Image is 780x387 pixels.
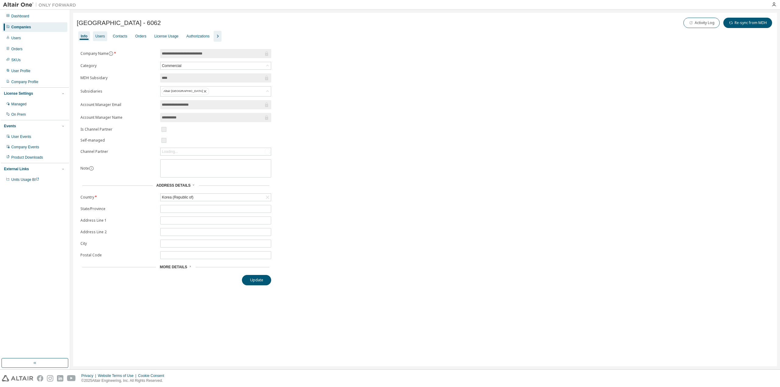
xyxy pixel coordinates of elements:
[57,375,63,382] img: linkedin.svg
[80,149,157,154] label: Channel Partner
[108,51,113,56] button: information
[161,62,182,69] div: Commercial
[81,373,98,378] div: Privacy
[11,58,21,62] div: SKUs
[11,155,43,160] div: Product Downloads
[80,138,157,143] label: Self-managed
[3,2,79,8] img: Altair One
[80,195,157,200] label: Country
[80,63,157,68] label: Category
[11,36,21,40] div: Users
[80,127,157,132] label: Is Channel Partner
[67,375,76,382] img: youtube.svg
[4,167,29,171] div: External Links
[47,375,53,382] img: instagram.svg
[4,91,33,96] div: License Settings
[113,34,127,39] div: Contacts
[138,373,168,378] div: Cookie Consent
[11,112,26,117] div: On Prem
[80,166,89,171] label: Note
[11,25,31,30] div: Companies
[11,102,27,107] div: Managed
[81,34,87,39] div: Info
[161,86,271,96] div: Altair [GEOGRAPHIC_DATA]
[77,19,161,26] span: [GEOGRAPHIC_DATA] - 6062
[80,241,157,246] label: City
[80,253,157,258] label: Postal Code
[80,76,157,80] label: MDH Subsidary
[242,275,271,285] button: Update
[11,14,29,19] div: Dashboard
[37,375,43,382] img: facebook.svg
[80,51,157,56] label: Company Name
[160,265,187,269] span: More Details
[156,183,190,188] span: Address Details
[161,148,271,155] div: Loading...
[2,375,33,382] img: altair_logo.svg
[723,18,772,28] button: Re-sync from MDH
[162,88,209,95] div: Altair [GEOGRAPHIC_DATA]
[186,34,210,39] div: Authorizations
[162,149,178,154] div: Loading...
[81,378,168,383] p: © 2025 Altair Engineering, Inc. All Rights Reserved.
[11,69,30,73] div: User Profile
[11,47,23,51] div: Orders
[80,230,157,234] label: Address Line 2
[80,115,157,120] label: Account Manager Name
[89,166,94,171] button: information
[11,145,39,150] div: Company Events
[161,62,271,69] div: Commercial
[80,206,157,211] label: State/Province
[80,102,157,107] label: Account Manager Email
[161,194,194,201] div: Korea (Republic of)
[683,18,720,28] button: Activity Log
[80,89,157,94] label: Subsidiaries
[135,34,147,39] div: Orders
[154,34,178,39] div: License Usage
[80,218,157,223] label: Address Line 1
[95,34,105,39] div: Users
[11,134,31,139] div: User Events
[98,373,138,378] div: Website Terms of Use
[4,124,16,128] div: Events
[11,178,39,182] span: Units Usage BI
[161,194,271,201] div: Korea (Republic of)
[11,79,38,84] div: Company Profile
